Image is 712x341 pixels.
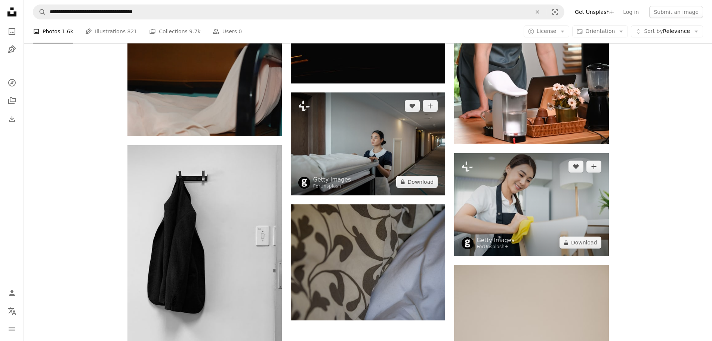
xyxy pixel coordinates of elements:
button: Like [568,161,583,173]
form: Find visuals sitewide [33,4,564,19]
a: a close-up of a bed [127,81,282,88]
a: Unsplash+ [320,183,345,189]
img: Young pretty brunette chambermaid or hotel worker pushing cart with folded clean towels and other... [291,92,445,195]
a: Getty Images [477,237,514,244]
span: 821 [127,27,138,36]
button: Like [405,100,420,112]
span: Orientation [585,28,615,34]
a: a black jacket on a white wall [127,251,282,258]
button: Add to Collection [423,100,438,112]
button: Download [560,237,601,249]
a: Young pretty brunette chambermaid or hotel worker pushing cart with folded clean towels and other... [291,140,445,147]
a: Download History [4,111,19,126]
button: Clear [529,5,546,19]
a: Photos [4,24,19,39]
span: 0 [238,27,242,36]
span: Sort by [644,28,663,34]
a: Illustrations 821 [85,19,137,43]
img: white and black floral textile [291,204,445,320]
button: Search Unsplash [33,5,46,19]
button: Language [4,304,19,319]
a: Get Unsplash+ [570,6,619,18]
a: Log in [619,6,643,18]
img: Go to Getty Images's profile [462,237,474,249]
a: Log in / Sign up [4,286,19,301]
a: Unsplash+ [484,244,508,249]
a: Users 0 [213,19,242,43]
a: Explore [4,75,19,90]
span: 9.7k [189,27,200,36]
a: Getty Images [313,176,351,183]
a: Home — Unsplash [4,4,19,21]
button: Orientation [572,25,628,37]
button: Sort byRelevance [631,25,703,37]
a: white and black floral textile [291,259,445,265]
button: Submit an image [649,6,703,18]
a: Collections [4,93,19,108]
span: Relevance [644,28,690,35]
button: Add to Collection [586,161,601,173]
div: For [477,244,514,250]
div: For [313,183,351,189]
button: Menu [4,322,19,337]
img: Asian cleaning service woman worker cleaning in living room at home. Beautiful girl housewife hou... [454,153,608,256]
button: Download [396,176,438,188]
button: License [524,25,570,37]
a: Illustrations [4,42,19,57]
a: Asian cleaning service woman worker cleaning in living room at home. Beautiful girl housewife hou... [454,201,608,208]
img: Go to Getty Images's profile [298,177,310,189]
button: Visual search [546,5,564,19]
span: License [537,28,557,34]
img: a close-up of a bed [127,33,282,136]
a: Collections 9.7k [149,19,200,43]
